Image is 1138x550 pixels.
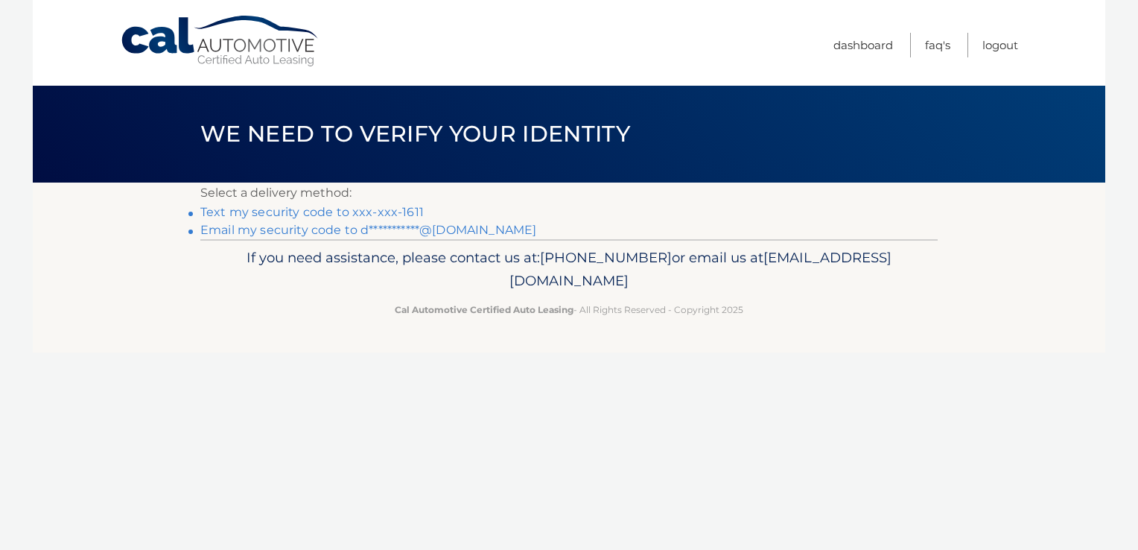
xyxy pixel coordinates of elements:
[200,120,630,148] span: We need to verify your identity
[925,33,950,57] a: FAQ's
[120,15,321,68] a: Cal Automotive
[200,205,424,219] a: Text my security code to xxx-xxx-1611
[982,33,1018,57] a: Logout
[210,302,928,317] p: - All Rights Reserved - Copyright 2025
[395,304,573,315] strong: Cal Automotive Certified Auto Leasing
[200,183,938,203] p: Select a delivery method:
[210,246,928,294] p: If you need assistance, please contact us at: or email us at
[540,249,672,266] span: [PHONE_NUMBER]
[833,33,893,57] a: Dashboard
